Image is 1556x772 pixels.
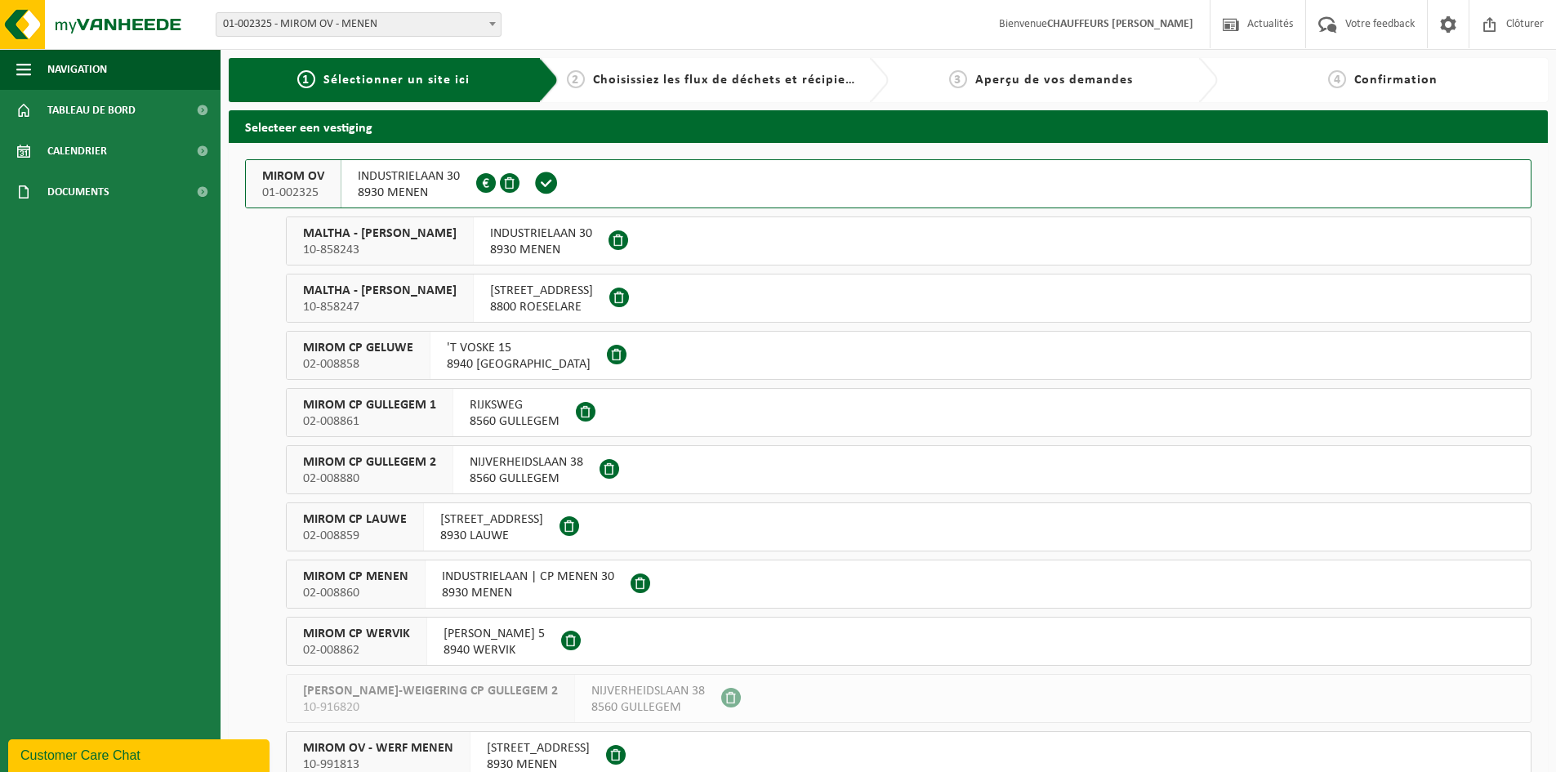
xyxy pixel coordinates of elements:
span: 8930 LAUWE [440,528,543,544]
span: 4 [1328,70,1346,88]
span: [STREET_ADDRESS] [490,283,593,299]
button: MIROM CP GELUWE 02-008858 'T VOSKE 158940 [GEOGRAPHIC_DATA] [286,331,1531,380]
span: Choisissiez les flux de déchets et récipients [593,74,865,87]
iframe: chat widget [8,736,273,772]
span: 02-008861 [303,413,436,430]
button: MIROM CP GULLEGEM 1 02-008861 RIJKSWEG8560 GULLEGEM [286,388,1531,437]
button: MIROM CP LAUWE 02-008859 [STREET_ADDRESS]8930 LAUWE [286,502,1531,551]
span: MALTHA - [PERSON_NAME] [303,225,457,242]
span: 02-008862 [303,642,410,658]
span: 8560 GULLEGEM [470,413,560,430]
span: 02-008880 [303,471,436,487]
span: MIROM CP GULLEGEM 2 [303,454,436,471]
span: 8560 GULLEGEM [470,471,583,487]
span: MIROM CP GULLEGEM 1 [303,397,436,413]
span: Navigation [47,49,107,90]
span: [PERSON_NAME]-WEIGERING CP GULLEGEM 2 [303,683,558,699]
h2: Selecteer een vestiging [229,110,1548,142]
span: Documents [47,172,109,212]
span: [PERSON_NAME] 5 [444,626,545,642]
span: MIROM CP LAUWE [303,511,407,528]
span: 02-008860 [303,585,408,601]
span: MIROM CP MENEN [303,569,408,585]
button: MALTHA - [PERSON_NAME] 10-858247 [STREET_ADDRESS]8800 ROESELARE [286,274,1531,323]
span: 8800 ROESELARE [490,299,593,315]
span: 8560 GULLEGEM [591,699,705,716]
span: RIJKSWEG [470,397,560,413]
span: 2 [567,70,585,88]
span: 02-008858 [303,356,413,373]
span: 8940 WERVIK [444,642,545,658]
span: MIROM OV [262,168,324,185]
span: MALTHA - [PERSON_NAME] [303,283,457,299]
button: MIROM OV 01-002325 INDUSTRIELAAN 308930 MENEN [245,159,1531,208]
span: INDUSTRIELAAN 30 [490,225,592,242]
span: 10-858243 [303,242,457,258]
span: NIJVERHEIDSLAAN 38 [591,683,705,699]
span: Sélectionner un site ici [323,74,470,87]
span: 8930 MENEN [358,185,460,201]
span: 10-858247 [303,299,457,315]
span: MIROM CP WERVIK [303,626,410,642]
span: 10-916820 [303,699,558,716]
span: 1 [297,70,315,88]
span: Calendrier [47,131,107,172]
span: 01-002325 - MIROM OV - MENEN [216,13,501,36]
span: INDUSTRIELAAN 30 [358,168,460,185]
span: 8930 MENEN [442,585,614,601]
span: 'T VOSKE 15 [447,340,591,356]
button: MIROM CP WERVIK 02-008862 [PERSON_NAME] 58940 WERVIK [286,617,1531,666]
span: 8930 MENEN [490,242,592,258]
span: Aperçu de vos demandes [975,74,1133,87]
span: 01-002325 - MIROM OV - MENEN [216,12,502,37]
span: MIROM OV - WERF MENEN [303,740,453,756]
span: [STREET_ADDRESS] [487,740,590,756]
button: MIROM CP GULLEGEM 2 02-008880 NIJVERHEIDSLAAN 388560 GULLEGEM [286,445,1531,494]
span: NIJVERHEIDSLAAN 38 [470,454,583,471]
span: [STREET_ADDRESS] [440,511,543,528]
span: Tableau de bord [47,90,136,131]
span: INDUSTRIELAAN | CP MENEN 30 [442,569,614,585]
span: 8940 [GEOGRAPHIC_DATA] [447,356,591,373]
strong: CHAUFFEURS [PERSON_NAME] [1047,18,1193,30]
span: 02-008859 [303,528,407,544]
span: 3 [949,70,967,88]
button: MALTHA - [PERSON_NAME] 10-858243 INDUSTRIELAAN 308930 MENEN [286,216,1531,266]
button: MIROM CP MENEN 02-008860 INDUSTRIELAAN | CP MENEN 308930 MENEN [286,560,1531,609]
span: Confirmation [1354,74,1438,87]
span: MIROM CP GELUWE [303,340,413,356]
span: 01-002325 [262,185,324,201]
